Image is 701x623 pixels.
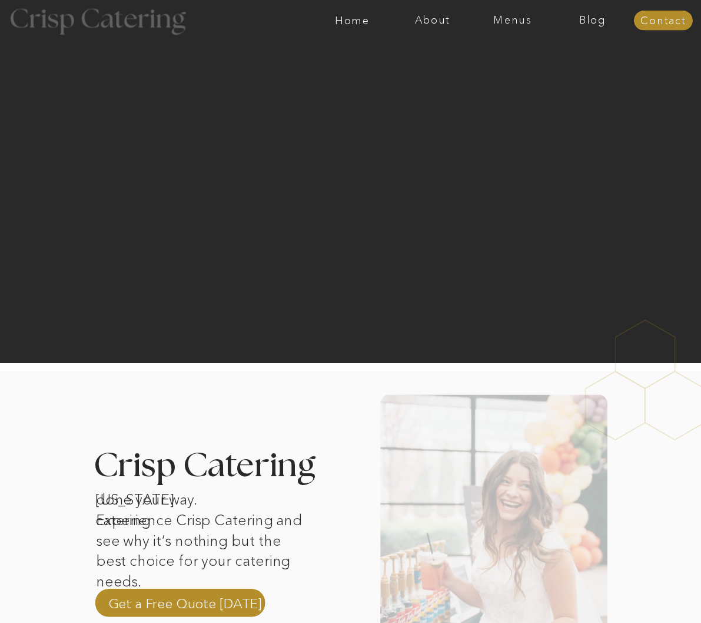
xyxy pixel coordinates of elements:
[313,15,393,27] a: Home
[94,449,345,484] h3: Crisp Catering
[553,15,633,27] a: Blog
[393,15,473,27] a: About
[108,594,262,612] a: Get a Free Quote [DATE]
[634,15,693,27] a: Contact
[473,15,553,27] a: Menus
[96,489,309,563] p: done your way. Experience Crisp Catering and see why it’s nothing but the best choice for your ca...
[95,489,217,505] h1: [US_STATE] catering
